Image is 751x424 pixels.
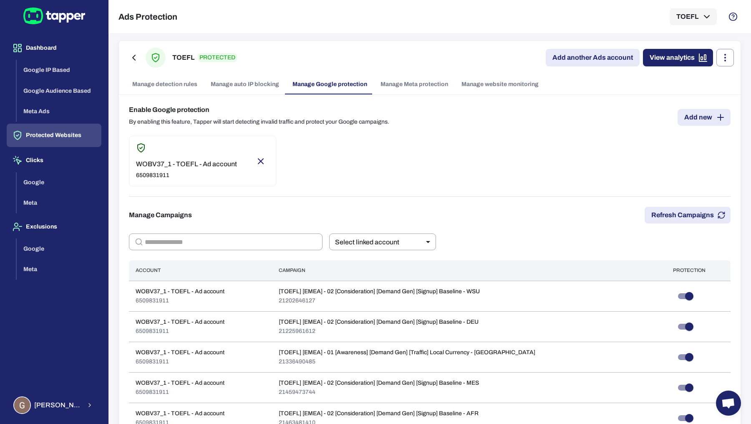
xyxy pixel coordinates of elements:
[279,358,535,366] p: 21336490485
[7,215,101,239] button: Exclusions
[279,388,479,396] p: 21459473744
[136,288,224,295] p: WOBV37_1 - TOEFL - Ad account
[279,328,479,335] p: 21225961612
[7,149,101,172] button: Clicks
[279,297,480,305] p: 21202646127
[7,44,101,51] a: Dashboard
[17,81,101,102] button: Google Audience Based
[645,207,731,223] button: Refresh Campaigns
[136,172,237,179] p: 6509831911
[172,53,194,63] h6: TOEFL
[7,223,101,230] a: Exclusions
[198,53,237,62] p: PROTECTED
[643,49,713,66] a: View analytics
[136,388,224,396] p: 6509831911
[272,260,666,281] th: Campaign
[204,74,286,94] a: Manage auto IP blocking
[136,328,224,335] p: 6509831911
[34,401,81,409] span: [PERSON_NAME] Lebelle
[129,210,192,220] h6: Manage Campaigns
[329,234,436,250] div: Select linked account
[286,74,374,94] a: Manage Google protection
[17,265,101,272] a: Meta
[17,239,101,259] button: Google
[126,74,204,94] a: Manage detection rules
[14,397,30,413] img: Guillaume Lebelle
[17,107,101,114] a: Meta Ads
[17,199,101,206] a: Meta
[136,318,224,326] p: WOBV37_1 - TOEFL - Ad account
[17,259,101,280] button: Meta
[17,178,101,185] a: Google
[279,288,480,295] p: [TOEFL] [EMEA] - 02 [Consideration] [Demand Gen] [Signup] Baseline - WSU
[7,36,101,60] button: Dashboard
[252,153,269,170] button: Remove account
[716,391,741,416] div: Open chat
[279,379,479,387] p: [TOEFL] [EMEA] - 02 [Consideration] [Demand Gen] [Signup] Baseline - MES
[7,156,101,163] a: Clicks
[17,193,101,213] button: Meta
[666,260,731,281] th: Protection
[129,260,272,281] th: Account
[129,118,389,126] p: By enabling this feature, Tapper will start detecting invalid traffic and protect your Google cam...
[136,160,237,168] p: WOBV37_1 - TOEFL - Ad account
[17,101,101,122] button: Meta Ads
[7,131,101,138] a: Protected Websites
[17,86,101,94] a: Google Audience Based
[17,66,101,73] a: Google IP Based
[17,244,101,251] a: Google
[546,49,640,66] a: Add another Ads account
[136,379,224,387] p: WOBV37_1 - TOEFL - Ad account
[17,172,101,193] button: Google
[279,318,479,326] p: [TOEFL] [EMEA] - 02 [Consideration] [Demand Gen] [Signup] Baseline - DEU
[7,393,101,417] button: Guillaume Lebelle[PERSON_NAME] Lebelle
[455,74,545,94] a: Manage website monitoring
[374,74,455,94] a: Manage Meta protection
[279,410,479,417] p: [TOEFL] [EMEA] - 02 [Consideration] [Demand Gen] [Signup] Baseline - AFR
[118,12,177,22] h5: Ads Protection
[129,105,389,115] h6: Enable Google protection
[7,124,101,147] button: Protected Websites
[136,410,224,417] p: WOBV37_1 - TOEFL - Ad account
[678,109,731,126] a: Add new
[17,60,101,81] button: Google IP Based
[670,8,717,25] button: TOEFL
[136,297,224,305] p: 6509831911
[136,349,224,356] p: WOBV37_1 - TOEFL - Ad account
[136,358,224,366] p: 6509831911
[279,349,535,356] p: [TOEFL] [EMEA] - 01 [Awareness] [Demand Gen] [Traffic] Local Currency - [GEOGRAPHIC_DATA]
